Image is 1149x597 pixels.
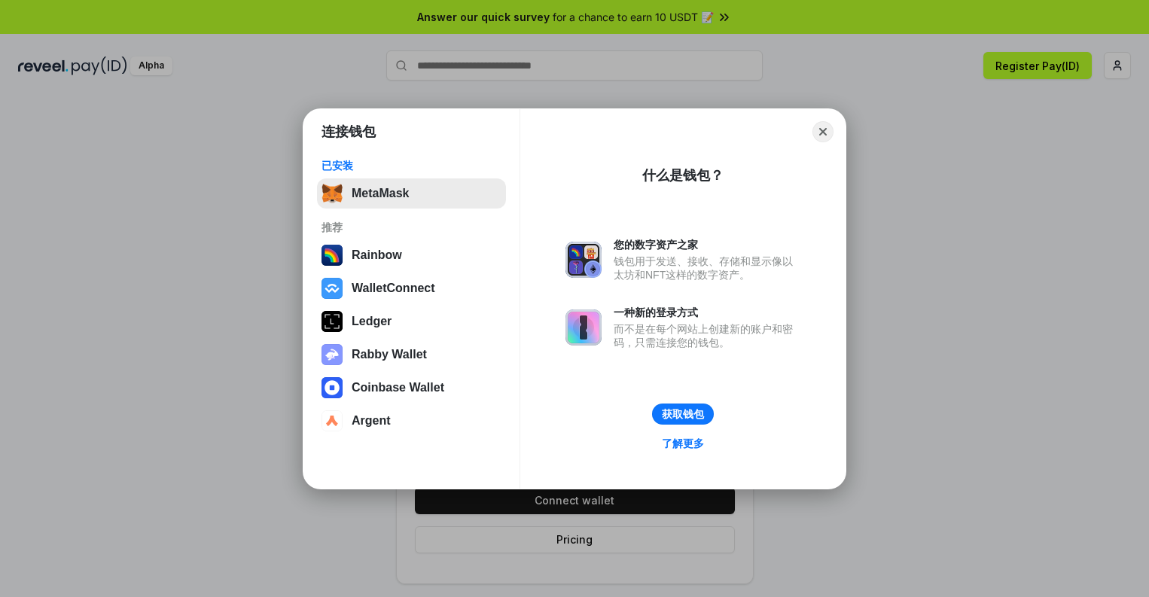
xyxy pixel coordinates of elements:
img: svg+xml,%3Csvg%20xmlns%3D%22http%3A%2F%2Fwww.w3.org%2F2000%2Fsvg%22%20fill%3D%22none%22%20viewBox... [322,344,343,365]
img: svg+xml,%3Csvg%20xmlns%3D%22http%3A%2F%2Fwww.w3.org%2F2000%2Fsvg%22%20fill%3D%22none%22%20viewBox... [565,242,602,278]
h1: 连接钱包 [322,123,376,141]
a: 了解更多 [653,434,713,453]
div: 了解更多 [662,437,704,450]
div: WalletConnect [352,282,435,295]
div: Argent [352,414,391,428]
button: WalletConnect [317,273,506,303]
div: MetaMask [352,187,409,200]
div: 钱包用于发送、接收、存储和显示像以太坊和NFT这样的数字资产。 [614,254,800,282]
div: 已安装 [322,159,501,172]
button: 获取钱包 [652,404,714,425]
div: 什么是钱包？ [642,166,724,184]
img: svg+xml,%3Csvg%20width%3D%22120%22%20height%3D%22120%22%20viewBox%3D%220%200%20120%20120%22%20fil... [322,245,343,266]
div: Ledger [352,315,392,328]
img: svg+xml,%3Csvg%20width%3D%2228%22%20height%3D%2228%22%20viewBox%3D%220%200%2028%2028%22%20fill%3D... [322,278,343,299]
div: 而不是在每个网站上创建新的账户和密码，只需连接您的钱包。 [614,322,800,349]
img: svg+xml,%3Csvg%20width%3D%2228%22%20height%3D%2228%22%20viewBox%3D%220%200%2028%2028%22%20fill%3D... [322,377,343,398]
div: 一种新的登录方式 [614,306,800,319]
div: 推荐 [322,221,501,234]
div: 获取钱包 [662,407,704,421]
img: svg+xml,%3Csvg%20xmlns%3D%22http%3A%2F%2Fwww.w3.org%2F2000%2Fsvg%22%20fill%3D%22none%22%20viewBox... [565,309,602,346]
button: Coinbase Wallet [317,373,506,403]
button: Rainbow [317,240,506,270]
div: 您的数字资产之家 [614,238,800,251]
button: MetaMask [317,178,506,209]
button: Argent [317,406,506,436]
img: svg+xml,%3Csvg%20width%3D%2228%22%20height%3D%2228%22%20viewBox%3D%220%200%2028%2028%22%20fill%3D... [322,410,343,431]
img: svg+xml,%3Csvg%20fill%3D%22none%22%20height%3D%2233%22%20viewBox%3D%220%200%2035%2033%22%20width%... [322,183,343,204]
div: Rabby Wallet [352,348,427,361]
div: Rainbow [352,248,402,262]
img: svg+xml,%3Csvg%20xmlns%3D%22http%3A%2F%2Fwww.w3.org%2F2000%2Fsvg%22%20width%3D%2228%22%20height%3... [322,311,343,332]
button: Close [812,121,834,142]
div: Coinbase Wallet [352,381,444,394]
button: Rabby Wallet [317,340,506,370]
button: Ledger [317,306,506,337]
